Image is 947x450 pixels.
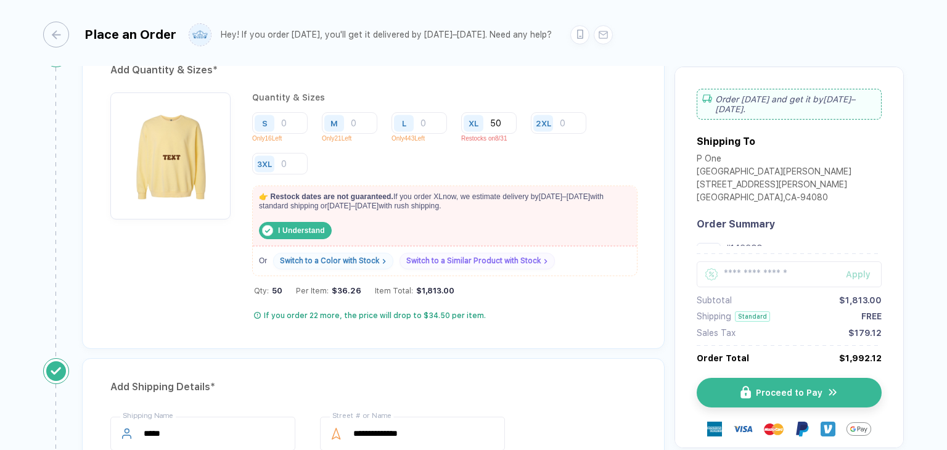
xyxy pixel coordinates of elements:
[733,419,753,439] img: visa
[375,286,454,295] div: Item Total:
[697,295,732,305] div: Subtotal
[697,378,882,407] button: iconProceed to Payicon
[735,311,770,322] div: Standard
[264,311,486,321] div: If you order 22 more, the price will drop to $34.50 per item.
[461,135,526,142] p: Restocks on 8/31
[406,256,541,266] div: Switch to a Similar Product with Stock
[697,136,755,147] div: Shipping To
[697,153,851,166] div: P One
[392,135,456,142] p: Only 443 Left
[821,422,835,436] img: Venmo
[707,422,722,436] img: express
[848,328,882,338] div: $179.12
[273,253,393,269] a: Switch to a Color with Stock
[257,159,272,168] div: 3XL
[262,225,273,236] img: status
[280,256,379,266] div: Switch to a Color with Stock
[400,253,555,269] a: Switch to a Similar Product with Stock
[259,256,267,266] span: Or
[269,286,282,295] span: 50
[254,286,282,295] div: Qty:
[697,192,851,205] div: [GEOGRAPHIC_DATA] , CA - 94080
[697,166,851,179] div: [GEOGRAPHIC_DATA][PERSON_NAME]
[117,99,224,207] img: 0b67129d-3078-4524-843c-e372570fe931_nt_front_1755526073631.jpg
[756,388,822,398] span: Proceed to Pay
[697,353,749,363] div: Order Total
[84,27,176,42] div: Place an Order
[296,286,361,295] div: Per Item:
[262,118,268,128] div: S
[469,118,478,128] div: XL
[259,192,268,201] span: 👉
[110,60,636,80] div: Add Quantity & Sizes
[697,311,731,321] div: Shipping
[697,89,882,120] div: Order [DATE] and get it by [DATE]–[DATE] .
[252,92,636,102] div: Quantity & Sizes
[253,186,631,217] p: If you order XL now, we estimate delivery by [DATE]–[DATE] with standard shipping or [DATE]–[DATE...
[322,135,387,142] p: Only 21 Left
[740,386,751,399] img: icon
[189,24,211,46] img: user profile
[110,377,636,397] div: Add Shipping Details
[402,118,406,128] div: L
[847,417,871,441] img: Google Pay
[330,118,338,128] div: M
[726,243,882,252] div: #1466CC
[697,328,736,338] div: Sales Tax
[252,135,317,142] p: Only 16 Left
[827,387,838,398] img: icon
[271,192,393,201] strong: Restock dates are not guaranteed.
[536,118,551,128] div: 2XL
[413,286,454,295] div: $1,813.00
[259,222,332,239] button: I Understand
[221,30,552,40] div: Hey! If you order [DATE], you'll get it delivered by [DATE]–[DATE]. Need any help?
[795,422,810,436] img: Paypal
[830,261,882,287] button: Apply
[764,419,784,439] img: master-card
[697,218,882,230] div: Order Summary
[278,226,325,235] strong: I Understand
[329,286,361,295] div: $36.26
[697,179,851,192] div: [STREET_ADDRESS][PERSON_NAME]
[846,269,882,279] div: Apply
[839,295,882,305] div: $1,813.00
[839,353,882,363] div: $1,992.12
[861,311,882,321] div: FREE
